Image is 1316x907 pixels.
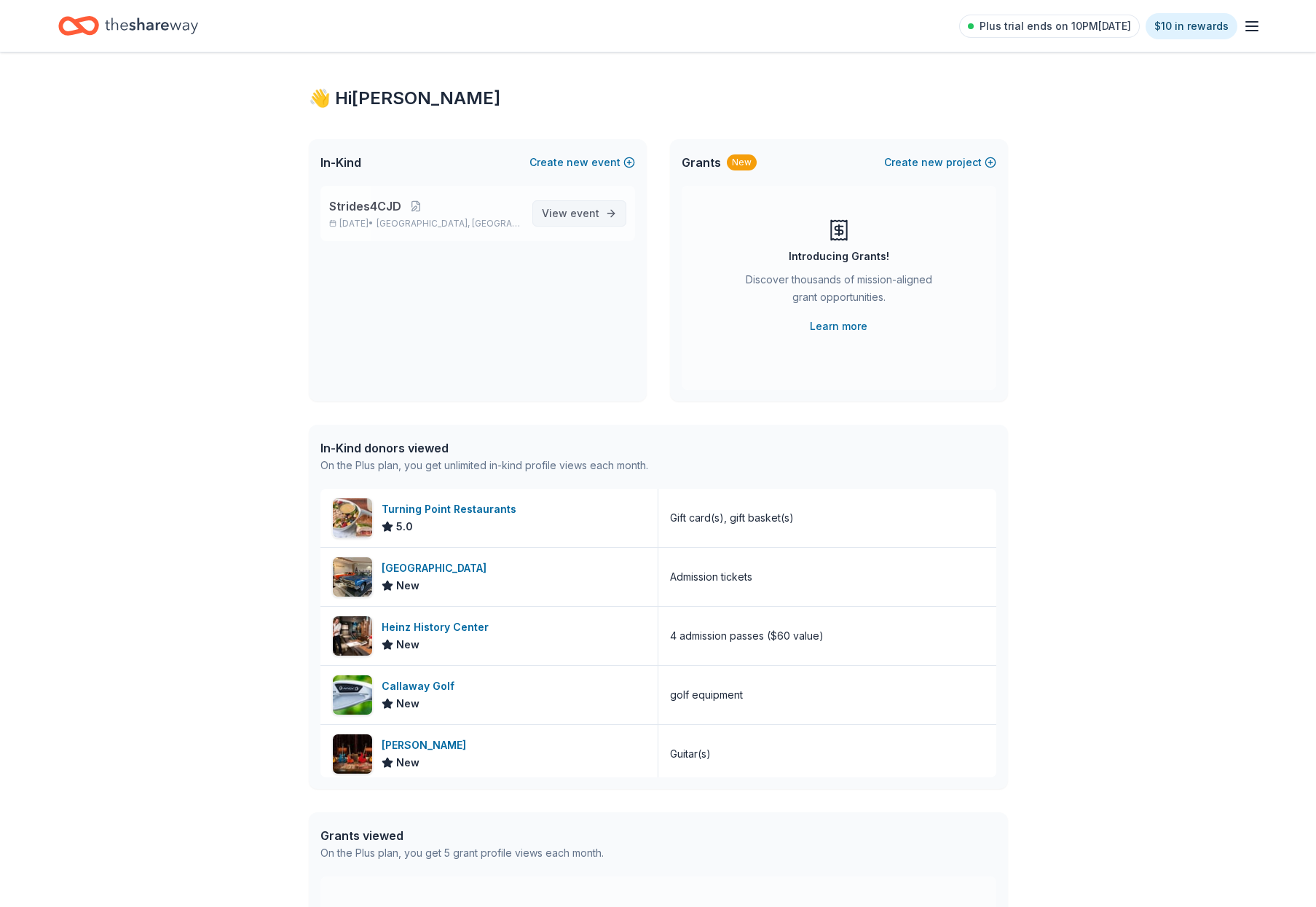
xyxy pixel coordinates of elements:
[382,500,522,518] div: Turning Point Restaurants
[333,616,372,656] img: Image for Heinz History Center
[670,627,824,645] div: 4 admission passes ($60 value)
[682,154,721,171] span: Grants
[309,87,1008,110] div: 👋 Hi [PERSON_NAME]
[396,754,419,771] span: New
[396,518,413,535] span: 5.0
[670,509,794,527] div: Gift card(s), gift basket(s)
[670,686,743,704] div: golf equipment
[377,218,520,229] span: [GEOGRAPHIC_DATA], [GEOGRAPHIC_DATA]
[333,675,372,715] img: Image for Callaway Golf
[333,498,372,538] img: Image for Turning Point Restaurants
[382,737,472,754] div: [PERSON_NAME]
[532,200,626,227] a: View event
[320,827,604,844] div: Grants viewed
[921,154,943,171] span: new
[320,439,648,457] div: In-Kind donors viewed
[382,619,495,636] div: Heinz History Center
[529,154,635,171] button: Createnewevent
[740,271,938,312] div: Discover thousands of mission-aligned grant opportunities.
[567,154,588,171] span: new
[320,154,361,171] span: In-Kind
[329,197,401,215] span: Strides4CJD
[1146,13,1237,39] a: $10 in rewards
[727,154,757,170] div: New
[980,17,1131,35] span: Plus trial ends on 10PM[DATE]
[382,678,460,695] div: Callaway Golf
[396,636,419,653] span: New
[810,318,867,335] a: Learn more
[542,205,599,222] span: View
[396,695,419,712] span: New
[670,745,711,763] div: Guitar(s)
[58,9,198,43] a: Home
[396,577,419,594] span: New
[884,154,996,171] button: Createnewproject
[789,248,889,265] div: Introducing Grants!
[333,734,372,774] img: Image for Gibson
[333,557,372,597] img: Image for AACA Museum
[320,457,648,474] div: On the Plus plan, you get unlimited in-kind profile views each month.
[959,15,1140,38] a: Plus trial ends on 10PM[DATE]
[570,207,599,219] span: event
[329,218,521,229] p: [DATE] •
[320,844,604,862] div: On the Plus plan, you get 5 grant profile views each month.
[382,559,492,577] div: [GEOGRAPHIC_DATA]
[670,568,752,586] div: Admission tickets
